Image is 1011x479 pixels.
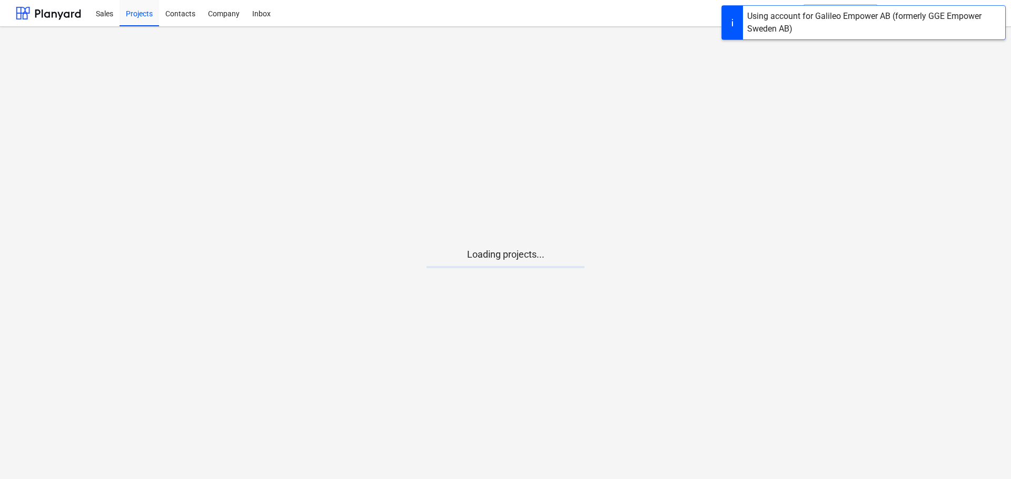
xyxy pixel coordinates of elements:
[427,248,584,261] p: Loading projects...
[747,10,1001,35] div: Using account for Galileo Empower AB (formerly GGE Empower Sweden AB)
